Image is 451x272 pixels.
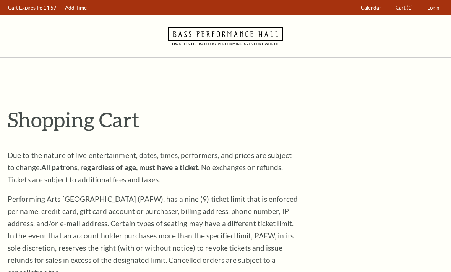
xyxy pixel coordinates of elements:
[407,5,413,11] span: (1)
[43,5,57,11] span: 14:57
[8,5,42,11] span: Cart Expires In:
[62,0,91,15] a: Add Time
[8,151,292,184] span: Due to the nature of live entertainment, dates, times, performers, and prices are subject to chan...
[392,0,417,15] a: Cart (1)
[357,0,385,15] a: Calendar
[396,5,406,11] span: Cart
[424,0,443,15] a: Login
[427,5,439,11] span: Login
[8,107,443,132] p: Shopping Cart
[361,5,381,11] span: Calendar
[41,163,198,172] strong: All patrons, regardless of age, must have a ticket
